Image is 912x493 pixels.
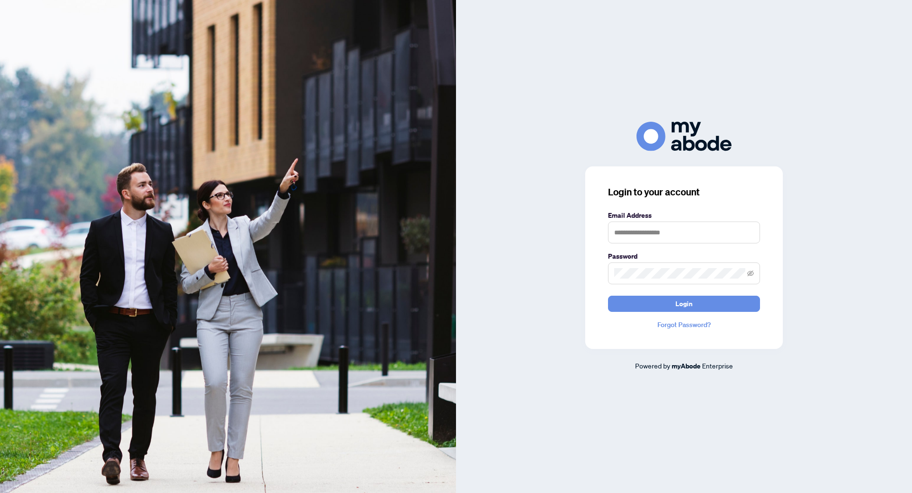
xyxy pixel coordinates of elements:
a: myAbode [672,361,701,371]
button: Login [608,296,760,312]
label: Email Address [608,210,760,221]
label: Password [608,251,760,261]
span: Login [675,296,693,311]
img: ma-logo [636,122,731,151]
span: Powered by [635,361,670,370]
span: Enterprise [702,361,733,370]
h3: Login to your account [608,185,760,199]
span: eye-invisible [747,270,754,277]
a: Forgot Password? [608,319,760,330]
